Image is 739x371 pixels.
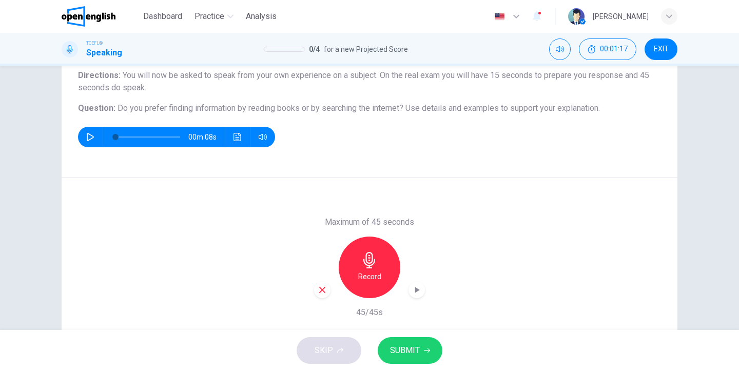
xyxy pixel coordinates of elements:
[579,38,636,60] div: Hide
[78,70,649,92] span: You will now be asked to speak from your own experience on a subject. On the real exam you will h...
[242,7,281,26] button: Analysis
[358,270,381,283] h6: Record
[118,103,403,113] span: Do you prefer finding information by reading books or by searching the internet?
[62,6,139,27] a: OpenEnglish logo
[190,7,238,26] button: Practice
[568,8,585,25] img: Profile picture
[405,103,600,113] span: Use details and examples to support your explanation.
[86,40,103,47] span: TOEFL®
[390,343,420,358] span: SUBMIT
[188,127,225,147] span: 00m 08s
[493,13,506,21] img: en
[62,6,115,27] img: OpenEnglish logo
[195,10,224,23] span: Practice
[549,38,571,60] div: Mute
[246,10,277,23] span: Analysis
[143,10,182,23] span: Dashboard
[86,47,122,59] h1: Speaking
[229,127,246,147] button: Click to see the audio transcription
[356,306,383,319] h6: 45/45s
[325,216,414,228] h6: Maximum of 45 seconds
[378,337,442,364] button: SUBMIT
[78,102,661,114] h6: Question :
[600,45,628,53] span: 00:01:17
[645,38,677,60] button: EXIT
[579,38,636,60] button: 00:01:17
[654,45,669,53] span: EXIT
[309,43,320,55] span: 0 / 4
[78,69,661,94] h6: Directions :
[139,7,186,26] button: Dashboard
[339,237,400,298] button: Record
[593,10,649,23] div: [PERSON_NAME]
[324,43,408,55] span: for a new Projected Score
